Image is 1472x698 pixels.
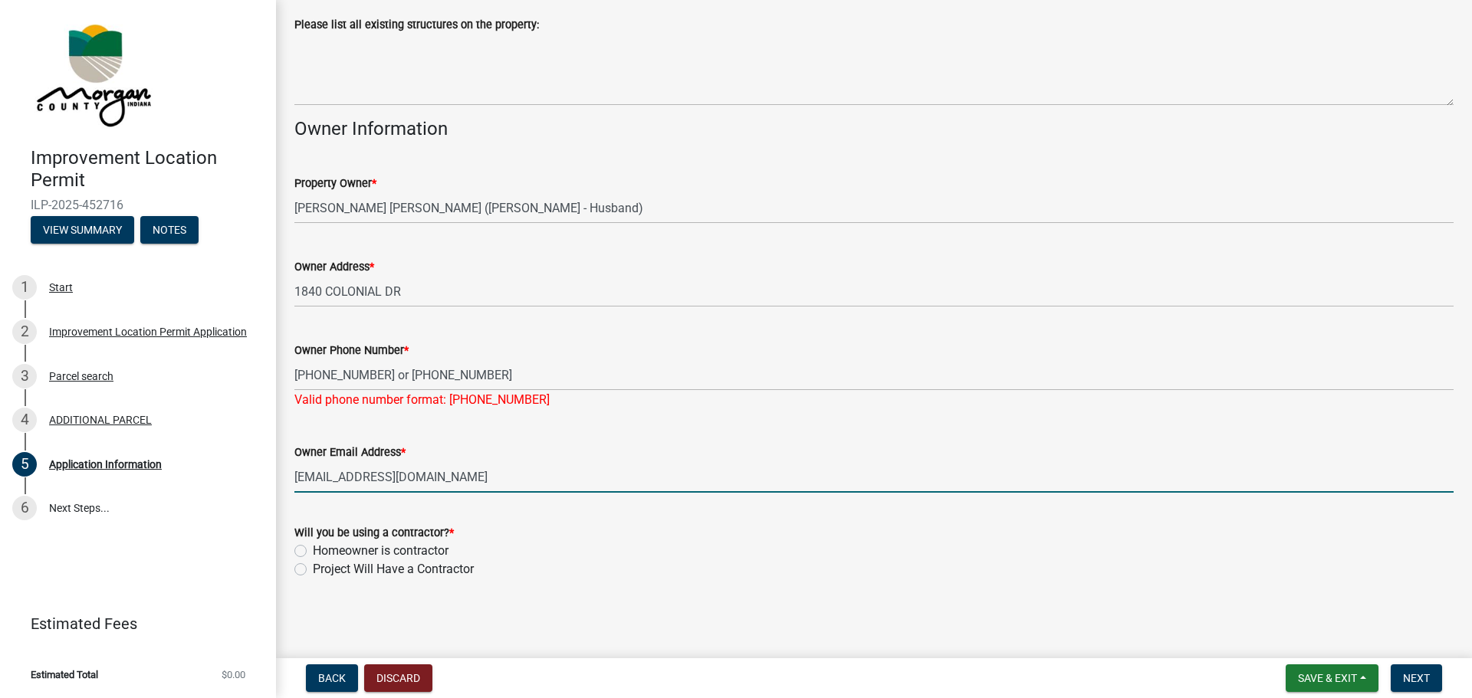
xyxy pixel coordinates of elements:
[12,364,37,388] div: 3
[12,608,251,639] a: Estimated Fees
[294,20,539,31] label: Please list all existing structures on the property:
[12,452,37,477] div: 5
[1403,672,1430,684] span: Next
[294,118,1454,140] h4: Owner Information
[140,216,199,244] button: Notes
[313,542,449,560] label: Homeowner is contractor
[31,224,134,237] wm-modal-confirm: Summary
[318,672,346,684] span: Back
[294,346,409,356] label: Owner Phone Number
[140,224,199,237] wm-modal-confirm: Notes
[12,275,37,300] div: 1
[294,447,406,458] label: Owner Email Address
[49,282,73,293] div: Start
[31,147,264,192] h4: Improvement Location Permit
[12,408,37,432] div: 4
[49,459,162,470] div: Application Information
[49,415,152,425] div: ADDITIONAL PARCEL
[364,664,432,692] button: Discard
[31,198,245,212] span: ILP-2025-452716
[1286,664,1378,692] button: Save & Exit
[31,16,154,131] img: Morgan County, Indiana
[294,528,454,539] label: Will you be using a contractor?
[1391,664,1442,692] button: Next
[294,391,1454,409] div: Valid phone number format: [PHONE_NUMBER]
[1298,672,1357,684] span: Save & Exit
[222,670,245,680] span: $0.00
[12,496,37,520] div: 6
[12,320,37,344] div: 2
[306,664,358,692] button: Back
[49,326,247,337] div: Improvement Location Permit Application
[313,560,474,578] label: Project Will Have a Contractor
[31,216,134,244] button: View Summary
[294,179,376,189] label: Property Owner
[294,262,374,273] label: Owner Address
[31,670,98,680] span: Estimated Total
[49,371,113,382] div: Parcel search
